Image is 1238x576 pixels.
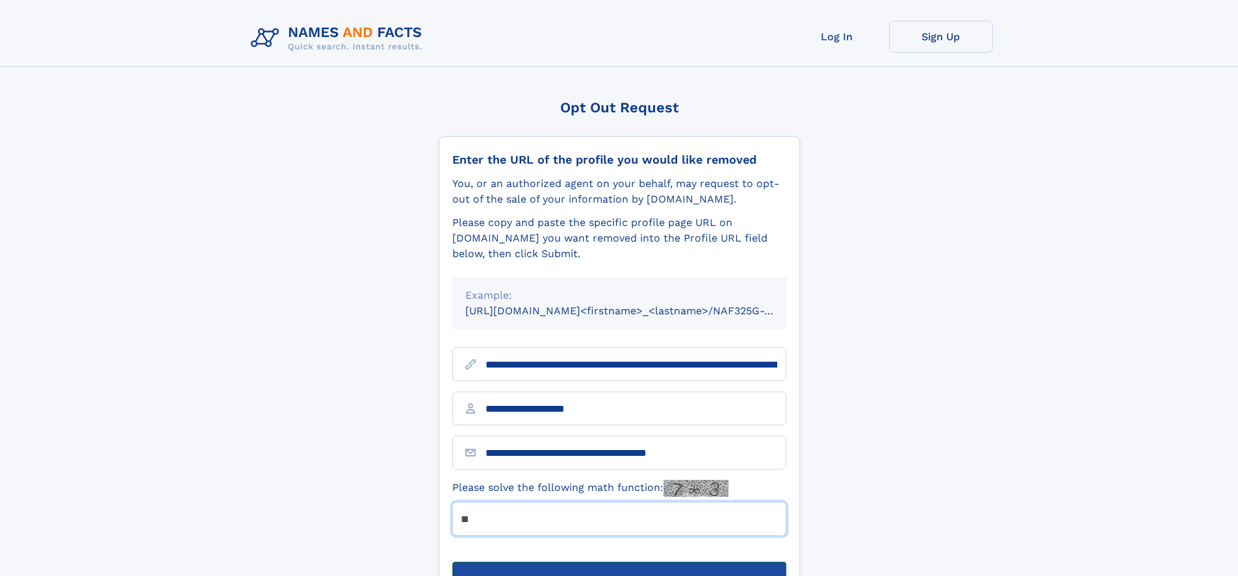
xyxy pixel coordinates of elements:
[452,176,786,207] div: You, or an authorized agent on your behalf, may request to opt-out of the sale of your informatio...
[452,215,786,262] div: Please copy and paste the specific profile page URL on [DOMAIN_NAME] you want removed into the Pr...
[465,288,773,303] div: Example:
[452,153,786,167] div: Enter the URL of the profile you would like removed
[889,21,993,53] a: Sign Up
[246,21,433,56] img: Logo Names and Facts
[785,21,889,53] a: Log In
[452,480,729,497] label: Please solve the following math function:
[465,305,811,317] small: [URL][DOMAIN_NAME]<firstname>_<lastname>/NAF325G-xxxxxxxx
[439,99,800,116] div: Opt Out Request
